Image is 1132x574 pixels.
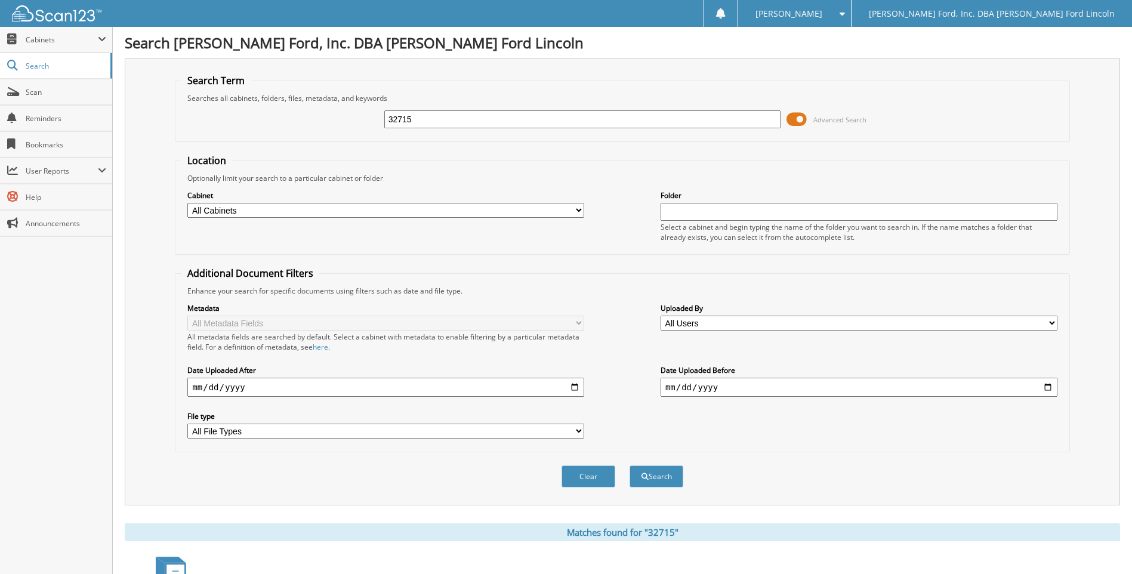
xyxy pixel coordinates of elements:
label: Metadata [187,303,584,313]
div: Optionally limit your search to a particular cabinet or folder [181,173,1063,183]
span: Scan [26,87,106,97]
div: Enhance your search for specific documents using filters such as date and file type. [181,286,1063,296]
legend: Location [181,154,232,167]
button: Clear [562,465,615,487]
img: scan123-logo-white.svg [12,5,101,21]
label: Uploaded By [661,303,1057,313]
div: All metadata fields are searched by default. Select a cabinet with metadata to enable filtering b... [187,332,584,352]
span: Bookmarks [26,140,106,150]
a: here [313,342,328,352]
div: Searches all cabinets, folders, files, metadata, and keywords [181,93,1063,103]
span: [PERSON_NAME] Ford, Inc. DBA [PERSON_NAME] Ford Lincoln [869,10,1115,17]
span: [PERSON_NAME] [755,10,822,17]
legend: Search Term [181,74,251,87]
label: Date Uploaded Before [661,365,1057,375]
span: Help [26,192,106,202]
label: Cabinet [187,190,584,200]
h1: Search [PERSON_NAME] Ford, Inc. DBA [PERSON_NAME] Ford Lincoln [125,33,1120,53]
div: Select a cabinet and begin typing the name of the folder you want to search in. If the name match... [661,222,1057,242]
input: end [661,378,1057,397]
span: Reminders [26,113,106,124]
span: Advanced Search [813,115,866,124]
span: User Reports [26,166,98,176]
legend: Additional Document Filters [181,267,319,280]
input: start [187,378,584,397]
label: Date Uploaded After [187,365,584,375]
button: Search [630,465,683,487]
span: Search [26,61,104,71]
label: Folder [661,190,1057,200]
span: Cabinets [26,35,98,45]
span: Announcements [26,218,106,229]
label: File type [187,411,584,421]
div: Matches found for "32715" [125,523,1120,541]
